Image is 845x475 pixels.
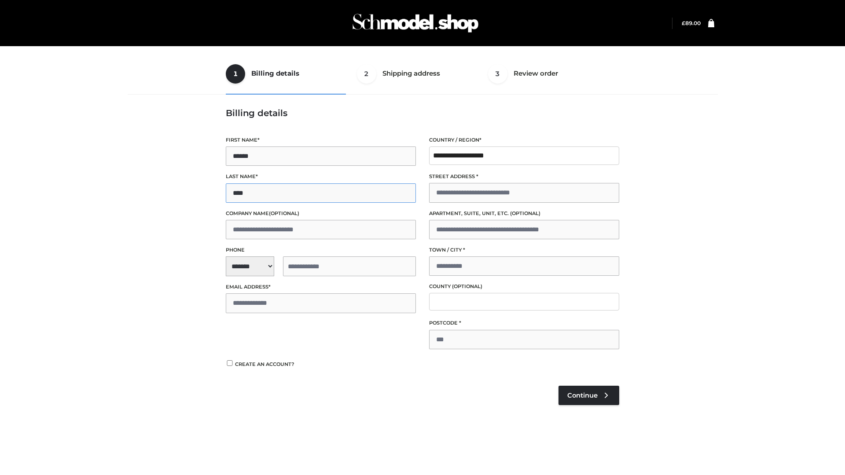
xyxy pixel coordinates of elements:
label: Last name [226,172,416,181]
label: Apartment, suite, unit, etc. [429,209,619,218]
a: Continue [558,386,619,405]
span: (optional) [269,210,299,216]
a: £89.00 [682,20,701,26]
bdi: 89.00 [682,20,701,26]
span: Continue [567,391,598,399]
h3: Billing details [226,108,619,118]
label: Town / City [429,246,619,254]
span: Create an account? [235,361,294,367]
span: £ [682,20,685,26]
label: Postcode [429,319,619,327]
label: County [429,282,619,291]
span: (optional) [452,283,482,289]
span: (optional) [510,210,540,216]
img: Schmodel Admin 964 [349,6,481,40]
label: First name [226,136,416,144]
input: Create an account? [226,360,234,366]
label: Company name [226,209,416,218]
label: Country / Region [429,136,619,144]
label: Phone [226,246,416,254]
label: Email address [226,283,416,291]
label: Street address [429,172,619,181]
